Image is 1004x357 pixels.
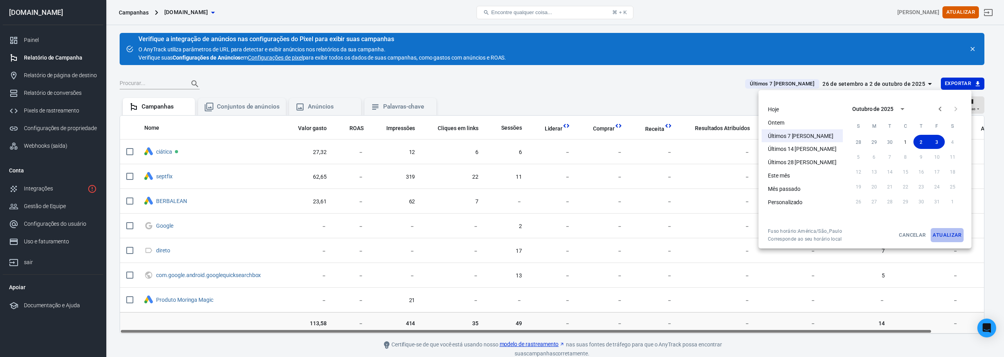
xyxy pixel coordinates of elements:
[852,106,893,112] font: Outubro de 2025
[851,118,866,134] span: Domingo
[768,106,779,112] font: Hoje
[768,159,837,165] font: Últimos 28 [PERSON_NAME]
[883,118,897,134] span: Terça-feira
[768,120,784,126] font: Ontem
[899,118,913,134] span: Quarta-feira
[768,172,790,179] font: Este mês
[932,101,948,117] button: Mês anterior
[904,123,907,129] font: C
[768,199,802,205] font: Personalizado
[914,118,928,134] span: Quinta-feira
[946,118,960,134] span: Sábado
[933,232,961,238] font: Atualizar
[872,123,876,129] font: M
[935,123,938,129] font: F
[931,228,963,242] button: Atualizar
[867,118,881,134] span: Segunda-feira
[904,139,907,145] font: 1
[887,139,893,145] font: 30
[768,132,833,139] font: Últimos 7 [PERSON_NAME]
[930,118,944,134] span: Sexta-feira
[768,236,803,242] font: Corresponde ao
[856,139,862,145] font: 28
[768,186,800,192] font: Mês passado
[951,123,954,129] font: S
[897,228,928,242] button: Cancelar
[920,139,922,145] font: 2
[896,102,909,116] button: a visualização do calendário está aberta, alterne para a visualização do ano
[899,232,926,238] font: Cancelar
[920,123,922,129] font: T
[768,146,837,152] font: Últimos 14 [PERSON_NAME]
[798,228,842,234] font: América/São_Paulo
[977,319,996,337] div: Abra o Intercom Messenger
[888,123,891,129] font: T
[805,236,842,242] font: seu horário local
[935,139,938,145] font: 3
[768,228,798,234] font: Fuso horário:
[871,139,877,145] font: 29
[857,123,860,129] font: S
